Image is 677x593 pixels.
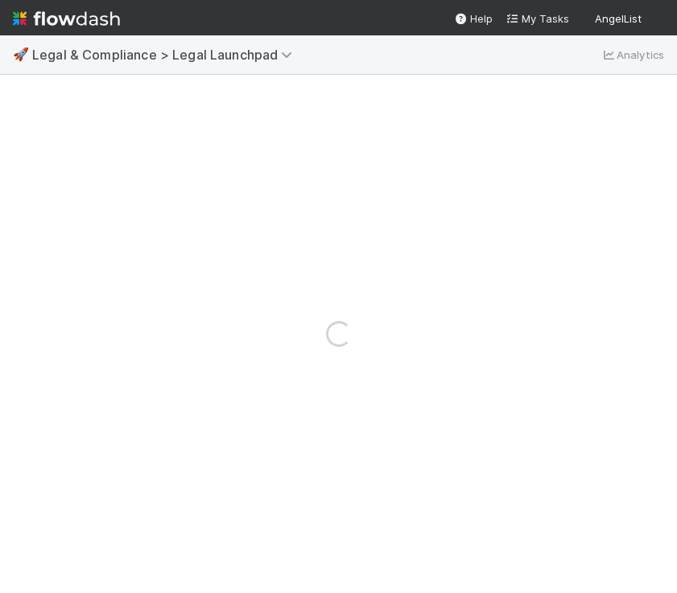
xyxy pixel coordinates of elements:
a: My Tasks [506,10,569,27]
span: AngelList [595,12,642,25]
span: My Tasks [506,12,569,25]
span: Legal & Compliance > Legal Launchpad [32,47,300,63]
div: Help [454,10,493,27]
a: Analytics [601,45,664,64]
span: 🚀 [13,47,29,61]
img: avatar_0b1dbcb8-f701-47e0-85bc-d79ccc0efe6c.png [648,11,664,27]
img: logo-inverted-e16ddd16eac7371096b0.svg [13,5,120,32]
